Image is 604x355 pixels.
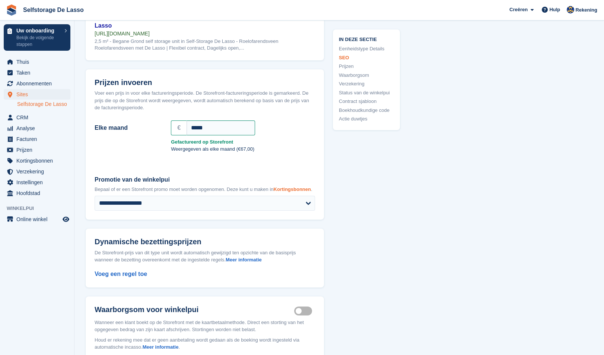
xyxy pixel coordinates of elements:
a: Waarborgsom [339,71,394,79]
span: Abonnementen [16,78,61,89]
p: Houd er rekening mee dat er geen aanbetaling wordt gedaan als de boeking wordt ingesteld via auto... [95,336,315,351]
a: menu [4,112,70,123]
a: menu [4,214,70,224]
span: Rekening [575,6,597,14]
a: menu [4,145,70,155]
span: Hoofdstad [16,188,61,198]
span: Hulp [549,6,560,13]
span: Prijzen invoeren [95,78,152,87]
span: Creëren [509,6,528,13]
div: [URL][DOMAIN_NAME] [95,30,315,37]
a: Voeg een regel toe [95,271,147,277]
label: Elke maand [95,123,162,132]
span: Prijzen [16,145,61,155]
a: menu [4,134,70,144]
p: Uw onboarding [16,28,61,33]
p: Bekijk de volgende stappen [16,34,61,48]
a: menu [4,177,70,188]
a: menu [4,57,70,67]
a: menu [4,155,70,166]
span: Instellingen [16,177,61,188]
span: Facturen [16,134,61,144]
a: menu [4,78,70,89]
a: menu [4,67,70,78]
h2: Waarborgsom voor winkelpui [95,305,294,314]
a: Selfstorage De Lasso [20,4,87,16]
a: SEO [339,54,394,61]
span: Taken [16,67,61,78]
span: Winkelpui [7,205,74,212]
div: De Storefront-prijs van dit type unit wordt automatisch gewijzigd ten opzichte van de basisprijs ... [95,249,315,264]
span: CRM [16,112,61,123]
a: Contract sjabloon [339,98,394,105]
span: Dynamische bezettingsprijzen [95,238,201,246]
span: Kortingsbonnen [16,155,61,166]
a: Meer informatie [226,257,262,263]
a: Previewwinkel [61,215,70,224]
span: Thuis [16,57,61,67]
div: 2,5 m² - Begane Grond opslagruimtes in Self-Storage De... | Selfstorage De Lasso [95,12,315,30]
span: Verzekering [16,166,61,177]
a: Status van de winkelpui [339,89,394,96]
p: Bepaal of er een Storefront promo moet worden opgenomen. Deze kunt u maken in . [95,186,315,193]
label: Security deposit on [294,310,315,311]
p: Weergegeven als elke maand (€67,00) [171,145,315,153]
span: Online winkel [16,214,61,224]
a: Boekhoudkundige code [339,106,394,114]
div: Voer een prijs in voor elke factureringsperiode. De Storefront-factureringsperiode is gemarkeerd.... [95,89,315,111]
a: Selfstorage De Lasso [17,101,70,108]
div: 2,5 m² - Begane Grond self storage unit in Self-Storage De Lasso - Roelofarendsveen Roelofarendsv... [95,38,315,51]
a: menu [4,89,70,100]
p: Wanneer een klant boekt op de Storefront met de kaartbetaalmethode. Direct een storting van het o... [95,319,315,333]
a: Verzekering [339,80,394,88]
a: menu [4,123,70,133]
span: In deze sectie [339,35,394,42]
a: Prijzen [339,63,394,70]
a: menu [4,188,70,198]
label: Promotie van de winkelpui [95,175,315,184]
a: menu [4,166,70,177]
strong: Gefactureerd op Storefront [171,138,315,146]
a: Meer informatie [143,344,179,350]
img: stora-icon-8386f47178a22dfd0bd8f6a31ec36ba5ce8667c1dd55bd0f319d3a0aa187defe.svg [6,4,17,16]
a: Eenheidstype Details [339,45,394,53]
span: Analyse [16,123,61,133]
img: Daan Jansen [567,6,574,13]
a: Uw onboarding Bekijk de volgende stappen [4,24,70,51]
a: Kortingsbonnen [274,186,311,192]
span: Sites [16,89,61,100]
a: Actie duwtjes [339,115,394,123]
